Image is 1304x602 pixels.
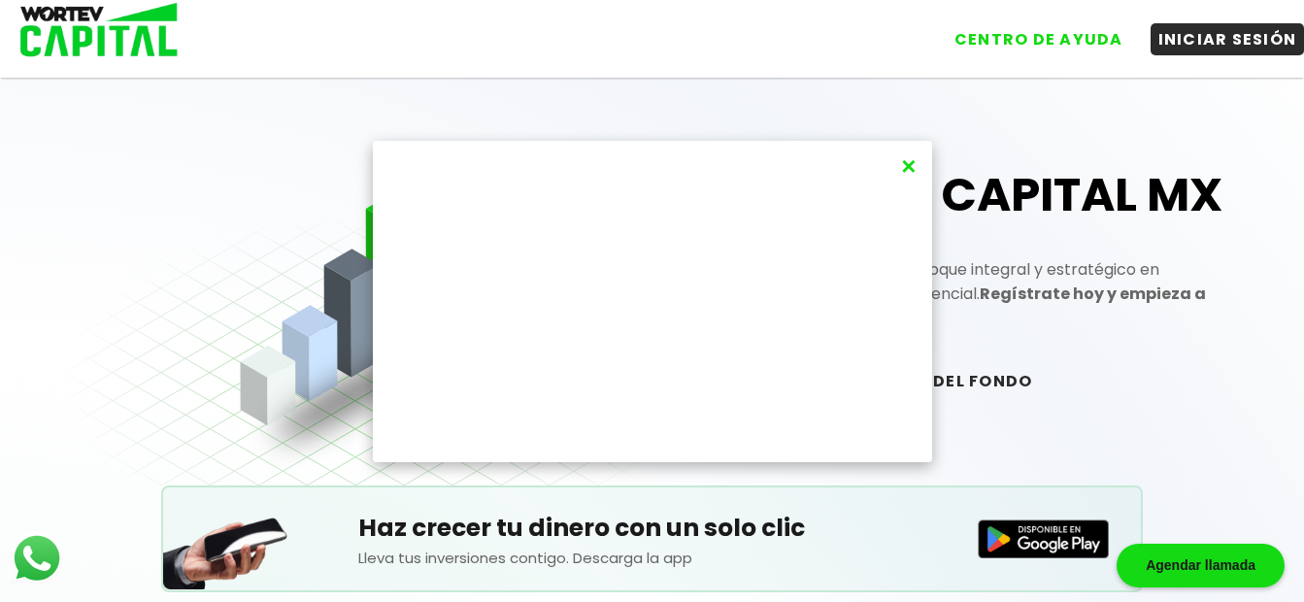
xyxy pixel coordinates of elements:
button: × [895,150,921,183]
img: logos_whatsapp-icon.242b2217.svg [10,531,64,585]
div: Agendar llamada [1117,544,1285,587]
iframe: YouTube video player [381,149,924,454]
a: CENTRO DE AYUDA [927,9,1131,55]
button: CENTRO DE AYUDA [947,23,1131,55]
